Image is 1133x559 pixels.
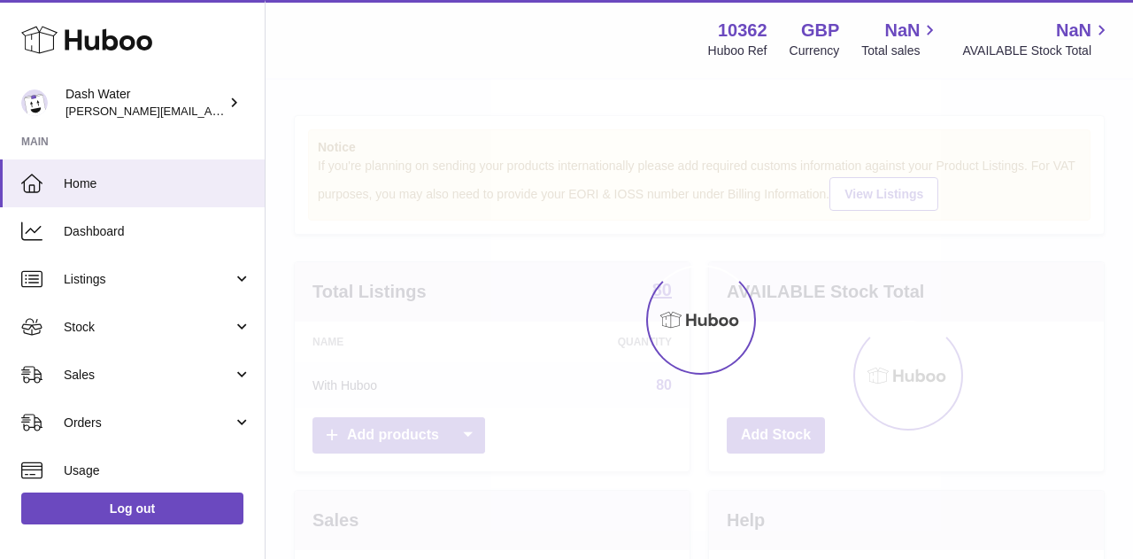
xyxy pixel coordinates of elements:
strong: 10362 [718,19,767,43]
span: Orders [64,415,233,431]
span: NaN [1056,19,1091,43]
a: Log out [21,493,243,524]
span: NaN [884,19,920,43]
span: Dashboard [64,223,251,240]
span: Stock [64,319,233,336]
strong: GBP [801,19,839,43]
div: Huboo Ref [708,43,767,59]
span: Sales [64,367,233,384]
div: Currency [790,43,840,59]
a: NaN Total sales [861,19,940,59]
span: Usage [64,462,251,479]
span: Listings [64,271,233,288]
a: NaN AVAILABLE Stock Total [962,19,1112,59]
span: AVAILABLE Stock Total [962,43,1112,59]
div: Dash Water [66,86,225,120]
span: Home [64,175,251,192]
span: Total sales [861,43,940,59]
img: james@dash-water.com [21,89,48,116]
span: [PERSON_NAME][EMAIL_ADDRESS][DOMAIN_NAME] [66,104,355,118]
